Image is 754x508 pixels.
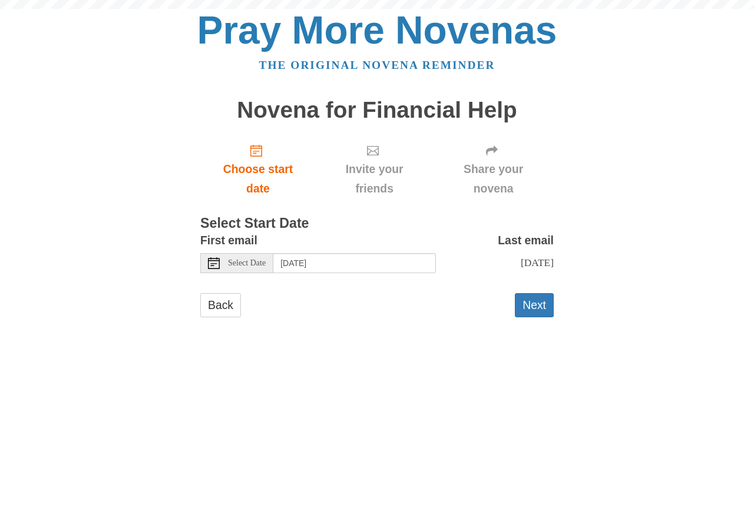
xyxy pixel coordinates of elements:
a: Pray More Novenas [197,8,557,52]
a: Back [200,293,241,317]
label: Last email [498,231,554,250]
span: Select Date [228,259,266,267]
div: Click "Next" to confirm your start date first. [316,134,433,204]
h3: Select Start Date [200,216,554,231]
span: Share your novena [445,160,542,198]
span: Choose start date [212,160,304,198]
span: Invite your friends [328,160,421,198]
a: The original novena reminder [259,59,495,71]
div: Click "Next" to confirm your start date first. [433,134,554,204]
label: First email [200,231,257,250]
a: Choose start date [200,134,316,204]
button: Next [515,293,554,317]
h1: Novena for Financial Help [200,98,554,123]
span: [DATE] [521,257,554,268]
